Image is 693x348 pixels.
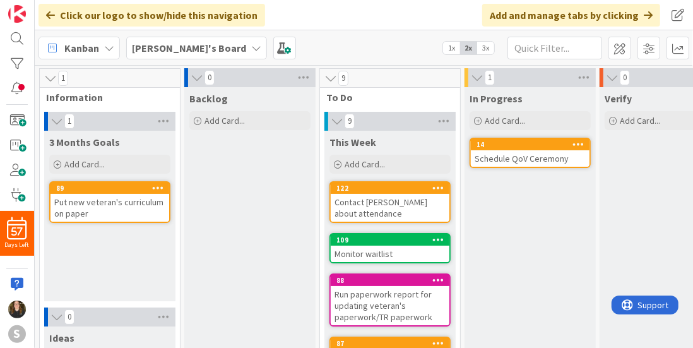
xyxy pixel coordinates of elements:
span: Backlog [189,92,228,105]
span: 2x [460,42,477,54]
span: 9 [345,114,355,129]
span: Add Card... [64,159,105,170]
span: Support [27,2,57,17]
span: 3x [477,42,494,54]
div: 122 [331,183,449,194]
span: This Week [329,136,376,148]
span: Information [46,91,164,104]
span: Add Card... [620,115,660,126]
span: Ideas [49,332,74,344]
span: Kanban [64,40,99,56]
div: Schedule QoV Ceremony [471,150,589,167]
span: Add Card... [345,159,385,170]
div: Put new veteran's curriculum on paper [50,194,169,222]
div: 89 [56,184,169,193]
div: 14 [477,140,589,149]
img: KP [8,301,26,318]
div: 109Monitor waitlist [331,234,449,262]
div: 88 [336,276,449,285]
b: [PERSON_NAME]'s Board [132,42,246,54]
img: Visit kanbanzone.com [8,5,26,23]
span: 1 [58,71,68,86]
div: 89 [50,183,169,194]
div: Click our logo to show/hide this navigation [38,4,265,27]
div: Add and manage tabs by clicking [482,4,660,27]
span: Add Card... [204,115,245,126]
span: In Progress [470,92,523,105]
div: 109 [331,234,449,246]
div: 89Put new veteran's curriculum on paper [50,183,169,222]
div: Monitor waitlist [331,246,449,262]
span: 1x [443,42,460,54]
span: To Do [326,91,444,104]
span: Verify [605,92,632,105]
span: 57 [11,227,23,236]
span: 0 [204,70,215,85]
div: S [8,325,26,343]
div: Run paperwork report for updating veteran's paperwork/TR paperwork [331,286,449,325]
span: 3 Months Goals [49,136,120,148]
div: 87 [336,339,449,348]
span: 9 [338,71,348,86]
div: 122Contact [PERSON_NAME] about attendance [331,183,449,222]
div: 122 [336,184,449,193]
div: 88Run paperwork report for updating veteran's paperwork/TR paperwork [331,275,449,325]
input: Quick Filter... [507,37,602,59]
div: 14Schedule QoV Ceremony [471,139,589,167]
div: 109 [336,236,449,244]
span: 0 [64,309,74,325]
span: 1 [485,70,495,85]
div: Contact [PERSON_NAME] about attendance [331,194,449,222]
span: 1 [64,114,74,129]
span: Add Card... [485,115,525,126]
span: 0 [620,70,630,85]
div: 14 [471,139,589,150]
div: 88 [331,275,449,286]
